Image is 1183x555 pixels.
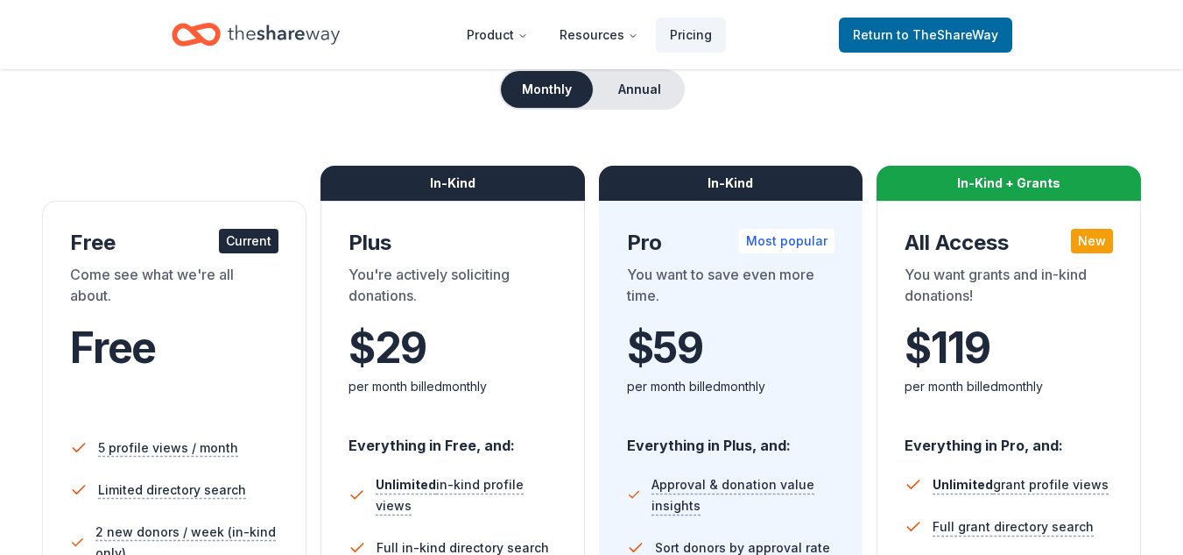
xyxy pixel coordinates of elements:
span: 5 profile views / month [98,438,238,459]
div: per month billed monthly [627,376,835,397]
span: Full grant directory search [933,516,1094,537]
span: to TheShareWay [897,27,998,42]
div: Pro [627,229,835,257]
div: All Access [905,229,1113,257]
a: Returnto TheShareWay [839,18,1012,53]
span: Unlimited [933,477,993,492]
span: Return [853,25,998,46]
a: Pricing [656,18,726,53]
span: grant profile views [933,477,1109,492]
div: Everything in Plus, and: [627,420,835,457]
div: Plus [349,229,557,257]
span: Free [70,322,156,374]
div: per month billed monthly [905,376,1113,397]
div: Everything in Free, and: [349,420,557,457]
span: Limited directory search [98,480,246,501]
div: In-Kind + Grants [877,166,1141,201]
span: in-kind profile views [376,477,524,513]
button: Annual [596,71,683,108]
div: In-Kind [599,166,863,201]
div: New [1071,229,1113,253]
span: Unlimited [376,477,436,492]
div: You're actively soliciting donations. [349,264,557,313]
button: Product [453,18,542,53]
div: Come see what we're all about. [70,264,278,313]
div: Most popular [739,229,834,253]
span: Approval & donation value insights [651,474,834,516]
span: $ 59 [627,324,703,373]
div: per month billed monthly [349,376,557,397]
button: Resources [546,18,652,53]
a: Home [172,14,340,55]
div: In-Kind [320,166,585,201]
nav: Main [453,14,726,55]
div: Everything in Pro, and: [905,420,1113,457]
button: Monthly [501,71,593,108]
div: You want grants and in-kind donations! [905,264,1113,313]
span: $ 29 [349,324,426,373]
span: $ 119 [905,324,989,373]
div: Current [219,229,278,253]
div: You want to save even more time. [627,264,835,313]
div: Free [70,229,278,257]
